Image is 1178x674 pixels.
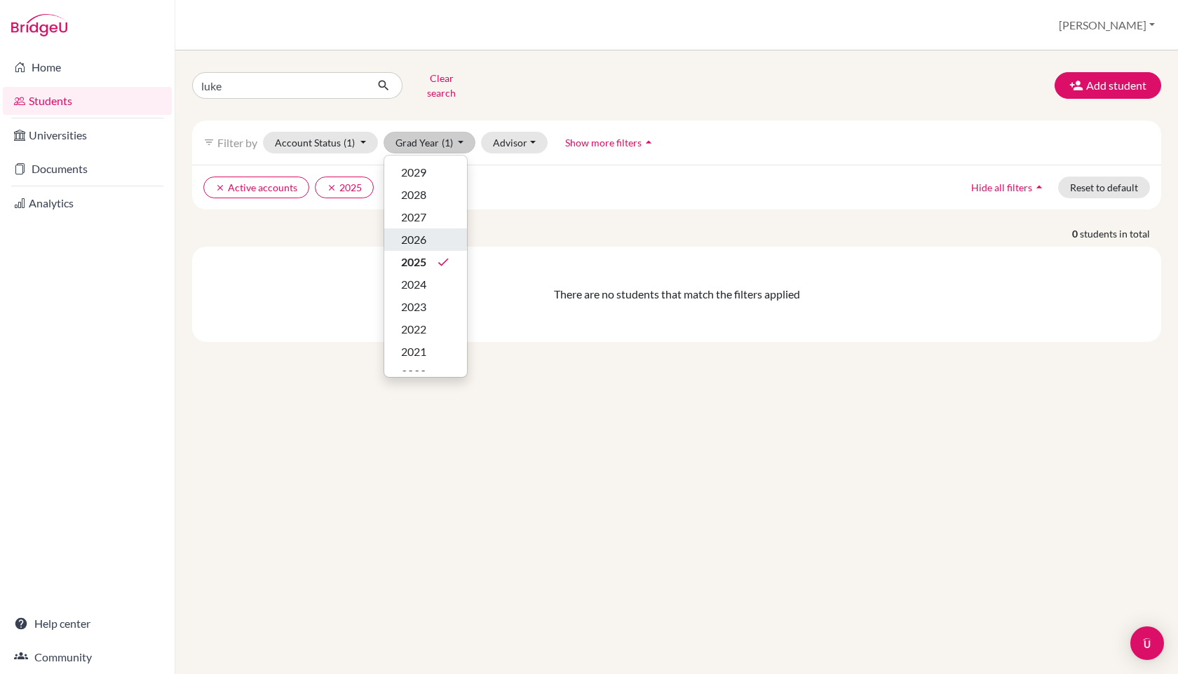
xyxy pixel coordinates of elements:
span: 2025 [401,254,426,270]
span: Filter by [217,136,257,149]
input: Find student by name... [192,72,366,99]
span: 2021 [401,343,426,360]
i: clear [215,183,225,193]
span: 2020 [401,366,426,383]
a: Analytics [3,189,172,217]
span: Show more filters [565,137,642,149]
span: 2023 [401,298,426,315]
i: filter_list [203,137,215,148]
button: 2025done [384,251,467,273]
button: 2023 [384,296,467,318]
a: Community [3,643,172,671]
button: 2021 [384,341,467,363]
button: Grad Year(1) [384,132,476,153]
a: Documents [3,155,172,183]
img: Bridge-U [11,14,67,36]
span: (1) [442,137,453,149]
button: Add student [1055,72,1161,99]
i: clear [327,183,337,193]
strong: 0 [1072,226,1080,241]
button: 2029 [384,161,467,184]
a: Help center [3,610,172,638]
a: Students [3,87,172,115]
i: arrow_drop_up [1032,180,1046,194]
button: 2024 [384,273,467,296]
div: Open Intercom Messenger [1130,626,1164,660]
div: Grad Year(1) [384,155,468,378]
i: arrow_drop_up [642,135,656,149]
button: Hide all filtersarrow_drop_up [959,177,1058,198]
button: 2027 [384,206,467,228]
button: Advisor [481,132,548,153]
button: clear2025 [315,177,374,198]
div: There are no students that match the filters applied [203,286,1150,303]
button: Reset to default [1058,177,1150,198]
a: Universities [3,121,172,149]
button: [PERSON_NAME] [1052,12,1161,39]
span: 2022 [401,321,426,338]
span: 2024 [401,276,426,293]
button: clearActive accounts [203,177,309,198]
span: 2028 [401,186,426,203]
span: students in total [1080,226,1161,241]
i: done [436,255,450,269]
span: Hide all filters [971,181,1032,193]
button: Show more filtersarrow_drop_up [553,132,668,153]
a: Home [3,53,172,81]
span: (1) [344,137,355,149]
button: 2028 [384,184,467,206]
button: Account Status(1) [263,132,378,153]
button: Clear search [402,67,480,104]
span: 2026 [401,231,426,248]
span: 2027 [401,209,426,226]
button: 2026 [384,228,467,251]
button: 2020 [384,363,467,385]
span: 2029 [401,164,426,181]
button: 2022 [384,318,467,341]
